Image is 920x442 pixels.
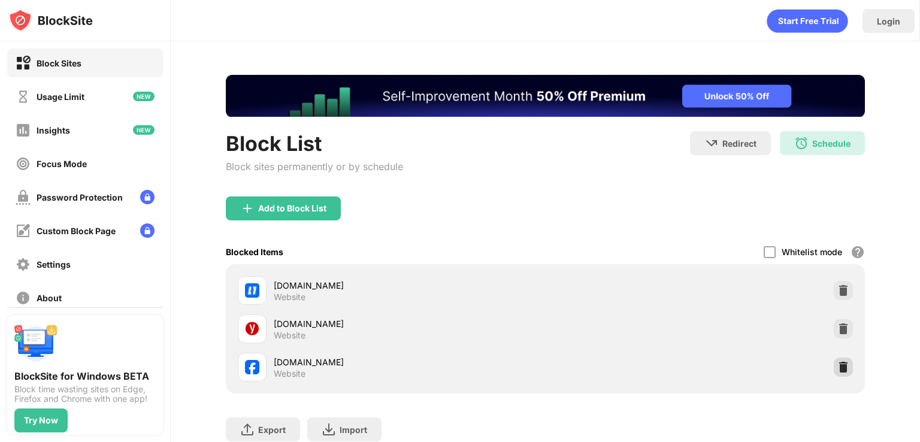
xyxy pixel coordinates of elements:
img: favicons [245,283,259,298]
img: favicons [245,360,259,374]
div: Settings [37,259,71,270]
div: Login [877,16,900,26]
div: Focus Mode [37,159,87,169]
div: About [37,293,62,303]
div: Whitelist mode [782,247,842,257]
div: Export [258,425,286,435]
img: block-on.svg [16,56,31,71]
img: focus-off.svg [16,156,31,171]
div: Block time wasting sites on Edge, Firefox and Chrome with one app! [14,385,156,404]
img: about-off.svg [16,290,31,305]
iframe: Banner [226,75,865,117]
div: Import [340,425,367,435]
div: Add to Block List [258,204,326,213]
div: Password Protection [37,192,123,202]
div: [DOMAIN_NAME] [274,356,545,368]
div: Website [274,292,305,302]
div: Schedule [812,138,851,149]
img: favicons [245,322,259,336]
img: lock-menu.svg [140,190,155,204]
img: new-icon.svg [133,92,155,101]
div: Usage Limit [37,92,84,102]
img: time-usage-off.svg [16,89,31,104]
img: lock-menu.svg [140,223,155,238]
div: Block List [226,131,403,156]
div: BlockSite for Windows BETA [14,370,156,382]
div: Blocked Items [226,247,283,257]
div: [DOMAIN_NAME] [274,279,545,292]
div: Custom Block Page [37,226,116,236]
div: Insights [37,125,70,135]
img: password-protection-off.svg [16,190,31,205]
div: Block Sites [37,58,81,68]
div: Website [274,330,305,341]
div: [DOMAIN_NAME] [274,317,545,330]
img: settings-off.svg [16,257,31,272]
div: Redirect [722,138,756,149]
div: animation [767,9,848,33]
img: insights-off.svg [16,123,31,138]
img: push-desktop.svg [14,322,57,365]
div: Try Now [24,416,58,425]
img: customize-block-page-off.svg [16,223,31,238]
img: new-icon.svg [133,125,155,135]
img: logo-blocksite.svg [8,8,93,32]
div: Website [274,368,305,379]
div: Block sites permanently or by schedule [226,161,403,172]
